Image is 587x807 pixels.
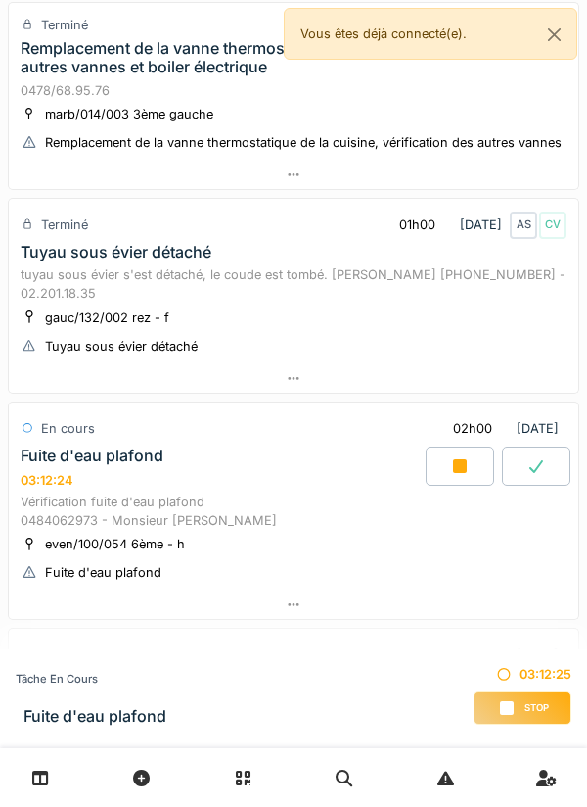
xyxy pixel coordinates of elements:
[21,473,73,488] div: 03:12:24
[453,419,492,438] div: 02h00
[539,212,566,239] div: CV
[524,701,549,715] span: Stop
[45,309,169,327] div: gauc/132/002 rez - f
[453,645,492,664] div: 02h30
[41,419,95,438] div: En cours
[21,447,163,465] div: Fuite d'eau plafond
[532,9,576,61] button: Close
[510,212,537,239] div: AS
[21,243,211,261] div: Tuyau sous évier détaché
[45,563,161,582] div: Fuite d'eau plafond
[383,207,566,243] div: [DATE]
[41,16,88,34] div: Terminé
[21,265,566,303] div: tuyau sous évier s'est détaché, le coude est tombé. [PERSON_NAME] [PHONE_NUMBER] - 02.201.18.35
[436,637,566,673] div: [DATE]
[284,8,577,60] div: Vous êtes déjà connecté(e).
[45,337,198,356] div: Tuyau sous évier détaché
[16,671,166,688] div: Tâche en cours
[21,39,566,76] div: Remplacement de la vanne thermostatique de la cuisine, vérification des autres vannes et boiler é...
[436,410,566,447] div: [DATE]
[41,215,88,234] div: Terminé
[23,707,166,726] h3: Fuite d'eau plafond
[21,81,566,100] div: 0478/68.95.76
[399,215,435,234] div: 01h00
[45,535,185,553] div: even/100/054 6ème - h
[21,493,566,530] div: Vérification fuite d'eau plafond 0484062973 - Monsieur [PERSON_NAME]
[41,645,89,664] div: Assigné
[474,665,571,684] div: 03:12:25
[45,105,213,123] div: marb/014/003 3ème gauche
